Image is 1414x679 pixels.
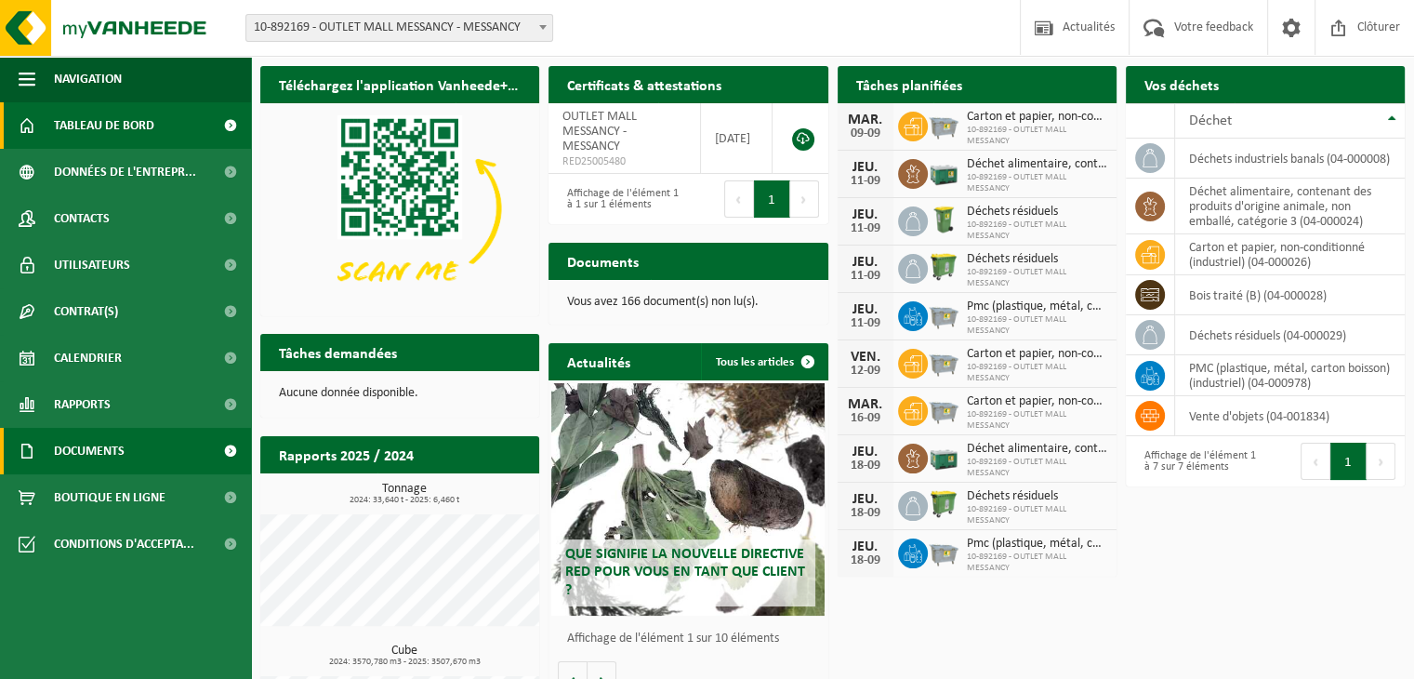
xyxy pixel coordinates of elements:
div: 11-09 [847,222,884,235]
span: OUTLET MALL MESSANCY - MESSANCY [562,110,637,153]
button: 1 [1330,443,1367,480]
h2: Tâches planifiées [838,66,981,102]
div: JEU. [847,445,884,459]
span: 10-892169 - OUTLET MALL MESSANCY - MESSANCY [245,14,553,42]
div: JEU. [847,302,884,317]
span: Déchets résiduels [967,252,1107,267]
h3: Cube [270,645,539,667]
span: Contrat(s) [54,288,118,335]
span: 10-892169 - OUTLET MALL MESSANCY [967,314,1107,337]
h2: Actualités [548,343,649,379]
div: MAR. [847,397,884,412]
span: 10-892169 - OUTLET MALL MESSANCY [967,125,1107,147]
span: Conditions d'accepta... [54,521,194,567]
span: Boutique en ligne [54,474,165,521]
div: 11-09 [847,317,884,330]
span: Déchet [1189,113,1232,128]
div: JEU. [847,207,884,222]
button: Next [790,180,819,218]
img: WB-2500-GAL-GY-01 [928,299,959,330]
span: 10-892169 - OUTLET MALL MESSANCY [967,172,1107,194]
span: Utilisateurs [54,242,130,288]
button: 1 [754,180,790,218]
div: JEU. [847,539,884,554]
span: Déchet alimentaire, contenant des produits d'origine animale, non emballé, catég... [967,442,1107,457]
img: WB-0770-HPE-GN-50 [928,488,959,520]
td: PMC (plastique, métal, carton boisson) (industriel) (04-000978) [1175,355,1405,396]
div: JEU. [847,492,884,507]
button: Next [1367,443,1395,480]
span: Pmc (plastique, métal, carton boisson) (industriel) [967,300,1107,314]
td: [DATE] [701,103,773,174]
span: 10-892169 - OUTLET MALL MESSANCY [967,504,1107,526]
td: déchets résiduels (04-000029) [1175,315,1405,355]
span: Pmc (plastique, métal, carton boisson) (industriel) [967,537,1107,552]
img: WB-2500-GAL-GY-01 [928,109,959,140]
img: PB-LB-0680-HPE-GN-01 [928,156,959,188]
span: Navigation [54,56,122,102]
p: Aucune donnée disponible. [279,387,521,400]
a: Consulter les rapports [377,473,537,510]
div: MAR. [847,113,884,127]
span: 10-892169 - OUTLET MALL MESSANCY [967,220,1107,242]
div: 18-09 [847,459,884,473]
span: 2024: 33,640 t - 2025: 6,460 t [270,496,539,505]
span: 2024: 3570,780 m3 - 2025: 3507,670 m3 [270,658,539,667]
td: bois traité (B) (04-000028) [1175,275,1405,315]
a: Que signifie la nouvelle directive RED pour vous en tant que client ? [551,383,825,616]
h2: Téléchargez l'application Vanheede+ maintenant! [260,66,539,102]
span: Rapports [54,381,111,428]
div: JEU. [847,255,884,270]
img: WB-2500-GAL-GY-01 [928,393,959,425]
div: 18-09 [847,507,884,520]
span: Que signifie la nouvelle directive RED pour vous en tant que client ? [565,547,805,597]
span: 10-892169 - OUTLET MALL MESSANCY [967,457,1107,479]
div: Affichage de l'élément 1 à 1 sur 1 éléments [558,179,679,220]
div: 18-09 [847,554,884,567]
p: Vous avez 166 document(s) non lu(s). [567,296,809,309]
button: Previous [1301,443,1330,480]
span: 10-892169 - OUTLET MALL MESSANCY [967,362,1107,384]
span: 10-892169 - OUTLET MALL MESSANCY [967,267,1107,289]
p: Affichage de l'élément 1 sur 10 éléments [567,632,818,646]
span: Déchets résiduels [967,489,1107,504]
img: WB-2500-GAL-GY-01 [928,536,959,567]
td: déchets industriels banals (04-000008) [1175,139,1405,179]
h2: Tâches demandées [260,334,416,370]
span: 10-892169 - OUTLET MALL MESSANCY - MESSANCY [246,15,552,41]
div: 12-09 [847,365,884,378]
span: Contacts [54,195,110,242]
h2: Vos déchets [1126,66,1237,102]
button: Previous [724,180,754,218]
div: 16-09 [847,412,884,425]
span: Documents [54,428,125,474]
span: 10-892169 - OUTLET MALL MESSANCY [967,552,1107,574]
td: déchet alimentaire, contenant des produits d'origine animale, non emballé, catégorie 3 (04-000024) [1175,179,1405,234]
td: carton et papier, non-conditionné (industriel) (04-000026) [1175,234,1405,275]
a: Tous les articles [701,343,826,380]
img: WB-0770-HPE-GN-50 [928,251,959,283]
span: Données de l'entrepr... [54,149,196,195]
span: Tableau de bord [54,102,154,149]
span: Déchet alimentaire, contenant des produits d'origine animale, non emballé, catég... [967,157,1107,172]
span: Carton et papier, non-conditionné (industriel) [967,110,1107,125]
div: VEN. [847,350,884,365]
h3: Tonnage [270,483,539,505]
div: Affichage de l'élément 1 à 7 sur 7 éléments [1135,441,1256,482]
span: Carton et papier, non-conditionné (industriel) [967,347,1107,362]
h2: Rapports 2025 / 2024 [260,436,432,473]
td: vente d'objets (04-001834) [1175,396,1405,436]
div: 11-09 [847,175,884,188]
img: PB-LB-0680-HPE-GN-01 [928,441,959,473]
span: Carton et papier, non-conditionné (industriel) [967,394,1107,409]
span: 10-892169 - OUTLET MALL MESSANCY [967,409,1107,432]
span: RED25005480 [562,154,686,169]
div: JEU. [847,160,884,175]
h2: Documents [548,243,657,279]
span: Calendrier [54,335,122,381]
h2: Certificats & attestations [548,66,740,102]
div: 11-09 [847,270,884,283]
img: Download de VHEPlus App [260,103,539,313]
span: Déchets résiduels [967,205,1107,220]
img: WB-2500-GAL-GY-01 [928,346,959,378]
